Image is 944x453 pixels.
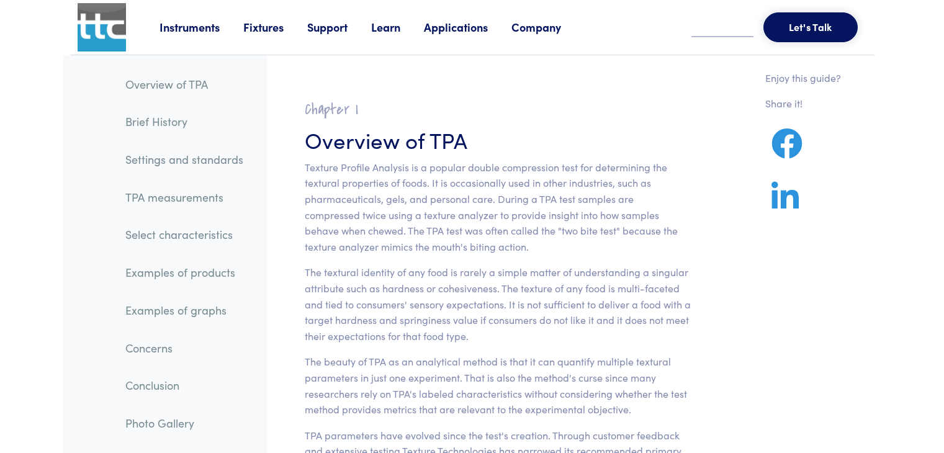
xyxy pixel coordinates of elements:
[305,124,691,155] h3: Overview of TPA
[424,19,511,35] a: Applications
[305,159,691,255] p: Texture Profile Analysis is a popular double compression test for determining the textural proper...
[78,3,126,52] img: ttc_logo_1x1_v1.0.png
[765,96,841,112] p: Share it!
[305,100,691,119] h2: Chapter I
[243,19,307,35] a: Fixtures
[115,371,253,400] a: Conclusion
[115,107,253,136] a: Brief History
[371,19,424,35] a: Learn
[511,19,585,35] a: Company
[305,354,691,417] p: The beauty of TPA as an analytical method is that it can quantify multiple textural parameters in...
[305,264,691,344] p: The textural identity of any food is rarely a simple matter of understanding a singular attribute...
[115,70,253,99] a: Overview of TPA
[115,220,253,249] a: Select characteristics
[115,258,253,287] a: Examples of products
[115,334,253,362] a: Concerns
[115,145,253,174] a: Settings and standards
[115,183,253,212] a: TPA measurements
[763,12,858,42] button: Let's Talk
[765,196,805,212] a: Share on LinkedIn
[307,19,371,35] a: Support
[160,19,243,35] a: Instruments
[765,70,841,86] p: Enjoy this guide?
[115,296,253,325] a: Examples of graphs
[115,409,253,437] a: Photo Gallery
